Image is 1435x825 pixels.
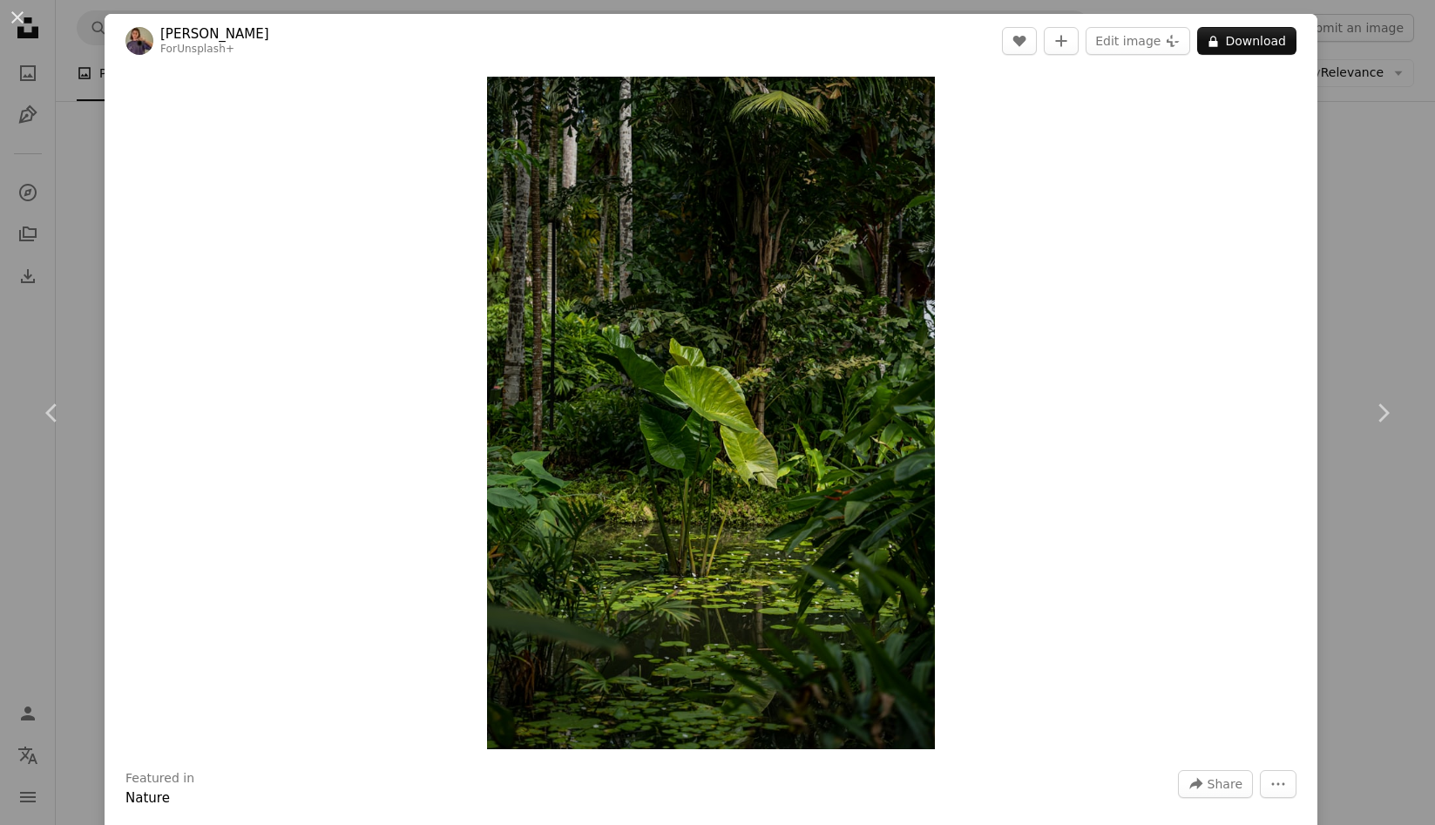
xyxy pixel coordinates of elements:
a: Nature [125,790,170,806]
a: [PERSON_NAME] [160,25,269,43]
button: Add to Collection [1044,27,1079,55]
span: Share [1208,771,1242,797]
img: Go to Dario Brönnimann's profile [125,27,153,55]
button: Like [1002,27,1037,55]
button: Edit image [1086,27,1190,55]
a: Unsplash+ [177,43,234,55]
button: Download [1197,27,1296,55]
img: a lush green forest filled with lots of trees [487,77,936,749]
a: Next [1330,329,1435,497]
button: Share this image [1178,770,1253,798]
button: More Actions [1260,770,1296,798]
button: Zoom in on this image [487,77,936,749]
div: For [160,43,269,57]
h3: Featured in [125,770,194,788]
